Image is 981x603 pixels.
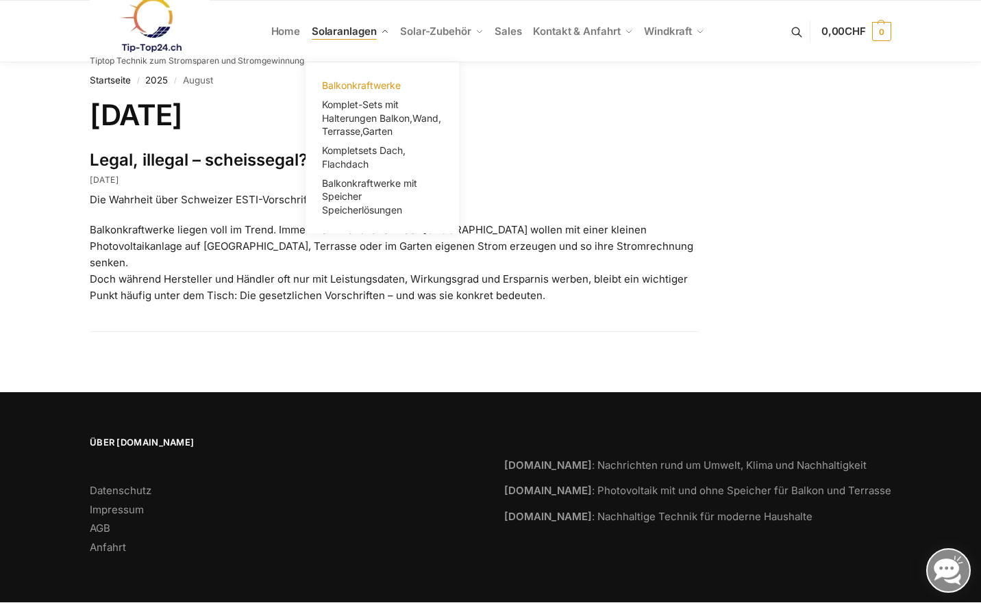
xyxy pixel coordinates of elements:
a: Kompletsets Dach, Flachdach [314,141,451,174]
time: [DATE] [90,175,119,185]
h1: [DATE] [90,98,699,132]
a: AGB [90,522,110,535]
span: Über [DOMAIN_NAME] [90,436,477,450]
a: Startseite [90,75,131,86]
a: Solar-Zubehör [395,1,489,62]
span: / [168,75,182,86]
a: Balkonkraftwerke mit Speicher Speicherlösungen [314,174,451,220]
a: Solaranlagen [306,1,394,62]
span: 0,00 [821,25,866,38]
span: Solar-Zubehör [400,25,471,38]
span: Komplet-Sets mit Halterungen Balkon,Wand, Terrasse,Garten [322,99,441,137]
span: Solaranlagen [312,25,377,38]
a: Kontakt & Anfahrt [527,1,638,62]
a: Impressum [90,503,144,516]
a: [DOMAIN_NAME]: Nachhaltige Technik für moderne Haushalte [504,510,812,523]
a: 0,00CHF 0 [821,11,891,52]
nav: Breadcrumb [90,62,891,98]
span: Windkraft [644,25,692,38]
span: / [131,75,145,86]
strong: [DOMAIN_NAME] [504,510,592,523]
a: [DOMAIN_NAME]: Photovoltaik mit und ohne Speicher für Balkon und Terrasse [504,484,891,497]
strong: [DOMAIN_NAME] [504,484,592,497]
a: Datenschutz [90,484,151,497]
p: Tiptop Technik zum Stromsparen und Stromgewinnung [90,57,304,65]
span: Sales [495,25,522,38]
span: Kontakt & Anfahrt [533,25,620,38]
a: Windkraft [638,1,710,62]
span: Balkonkraftwerke [322,79,401,91]
strong: [DOMAIN_NAME] [504,459,592,472]
a: Komplet-Sets mit Halterungen Balkon,Wand, Terrasse,Garten [314,95,451,141]
a: 2025 [145,75,168,86]
a: Anfahrt [90,541,126,554]
a: Balkonkraftwerke [314,76,451,95]
span: CHF [845,25,866,38]
a: Sales [489,1,527,62]
span: Kompletsets Dach, Flachdach [322,144,406,170]
p: Balkonkraftwerke liegen voll im Trend. Immer mehr Haushalte in der [GEOGRAPHIC_DATA] wollen mit e... [90,222,699,304]
span: Balkonkraftwerke mit Speicher Speicherlösungen [322,177,417,216]
span: 0 [872,22,891,41]
p: Die Wahrheit über Schweizer ESTI-Vorschriften für Balkonkraftwerke [90,192,699,208]
a: [DOMAIN_NAME]: Nachrichten rund um Umwelt, Klima und Nachhaltigkeit [504,459,867,472]
a: Legal, illegal – scheissegal? [90,150,308,170]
